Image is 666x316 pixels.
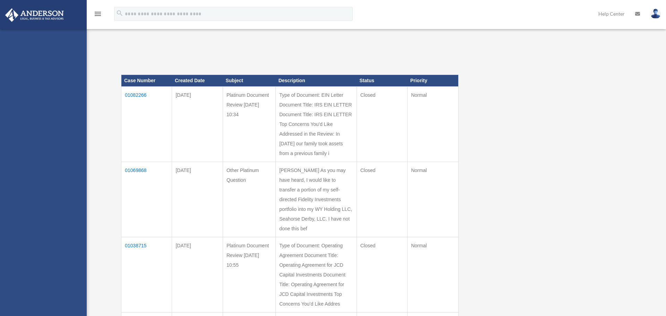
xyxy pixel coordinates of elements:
i: menu [94,10,102,18]
i: search [116,9,123,17]
td: [DATE] [172,162,223,237]
td: 01082266 [121,87,172,162]
th: Status [357,75,407,87]
td: Closed [357,162,407,237]
th: Description [276,75,357,87]
td: Other Platinum Question [223,162,275,237]
th: Priority [408,75,458,87]
a: menu [94,12,102,18]
td: Closed [357,237,407,313]
td: Type of Document: Operating Agreement Document Title: Operating Agreement for JCD Capital Investm... [276,237,357,313]
td: Normal [408,162,458,237]
img: Anderson Advisors Platinum Portal [3,8,66,22]
img: User Pic [650,9,661,19]
td: [DATE] [172,87,223,162]
td: Normal [408,237,458,313]
td: [PERSON_NAME] As you may have heard, I would like to transfer a portion of my self-directed Fidel... [276,162,357,237]
td: Platinum Document Review [DATE] 10:34 [223,87,275,162]
th: Created Date [172,75,223,87]
td: [DATE] [172,237,223,313]
th: Case Number [121,75,172,87]
th: Subject [223,75,275,87]
td: Normal [408,87,458,162]
td: 01038715 [121,237,172,313]
td: Platinum Document Review [DATE] 10:55 [223,237,275,313]
td: 01069868 [121,162,172,237]
td: Type of Document: EIN Letter Document Title: IRS EIN LETTER Document Title: IRS EIN LETTER Top Co... [276,87,357,162]
td: Closed [357,87,407,162]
